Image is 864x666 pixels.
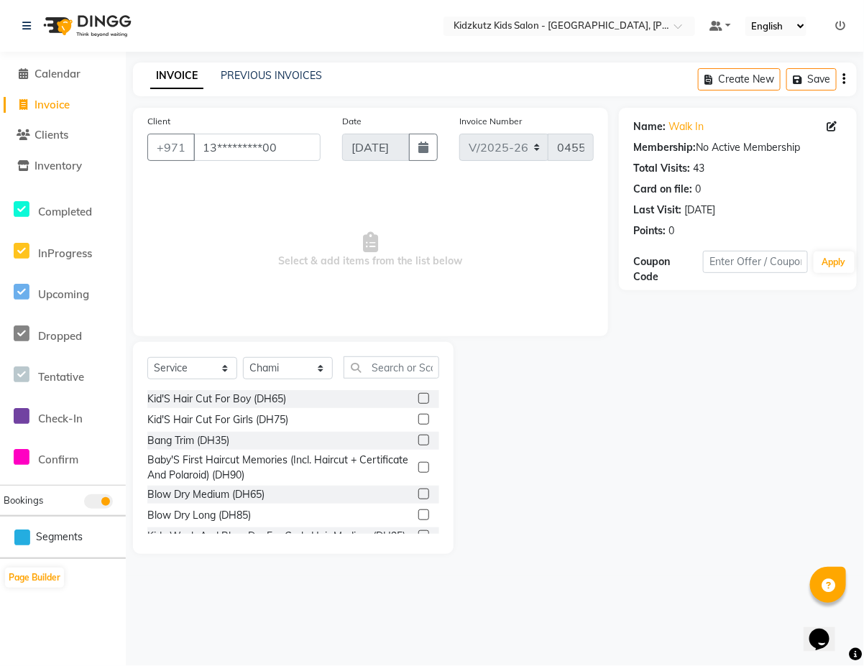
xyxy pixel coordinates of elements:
span: Completed [38,205,92,218]
span: Confirm [38,453,78,466]
div: Kids Wash And Blow Dry For Curly Hair Medium (DH95) [147,529,405,544]
iframe: chat widget [804,609,850,652]
span: Clients [35,128,68,142]
div: Membership: [633,140,696,155]
div: Name: [633,119,666,134]
img: logo [37,6,135,46]
div: Baby'S First Haircut Memories (Incl. Haircut + Certificate And Polaroid) (DH90) [147,453,413,483]
div: Points: [633,223,666,239]
button: +971 [147,134,195,161]
div: Card on file: [633,182,692,197]
div: Kid'S Hair Cut For Boy (DH65) [147,392,286,407]
span: Check-In [38,412,83,425]
div: Bang Trim (DH35) [147,433,229,448]
span: Upcoming [38,287,89,301]
a: Inventory [4,158,122,175]
span: Segments [36,529,83,545]
button: Save [786,68,837,91]
span: Inventory [35,159,82,172]
a: Invoice [4,97,122,114]
span: Tentative [38,370,84,384]
div: Total Visits: [633,161,690,176]
div: No Active Membership [633,140,842,155]
button: Apply [814,251,855,273]
div: [DATE] [684,203,715,218]
div: Kid'S Hair Cut For Girls (DH75) [147,412,288,427]
a: INVOICE [150,63,203,89]
div: 0 [695,182,701,197]
button: Create New [698,68,781,91]
div: Last Visit: [633,203,681,218]
a: Calendar [4,66,122,83]
span: Bookings [4,494,43,506]
label: Date [342,115,362,128]
label: Client [147,115,170,128]
a: Clients [4,127,122,144]
div: Blow Dry Medium (DH65) [147,487,265,502]
span: InProgress [38,246,92,260]
input: Search by Name/Mobile/Email/Code [193,134,321,161]
div: Coupon Code [633,254,703,285]
span: Dropped [38,329,82,343]
span: Invoice [35,98,70,111]
div: 0 [668,223,674,239]
button: Page Builder [5,568,64,588]
label: Invoice Number [459,115,522,128]
span: Select & add items from the list below [147,178,594,322]
a: PREVIOUS INVOICES [221,69,322,82]
input: Enter Offer / Coupon Code [703,251,807,273]
div: Blow Dry Long (DH85) [147,508,251,523]
span: Calendar [35,67,81,80]
input: Search or Scan [344,356,439,379]
div: 43 [693,161,704,176]
a: Walk In [668,119,704,134]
